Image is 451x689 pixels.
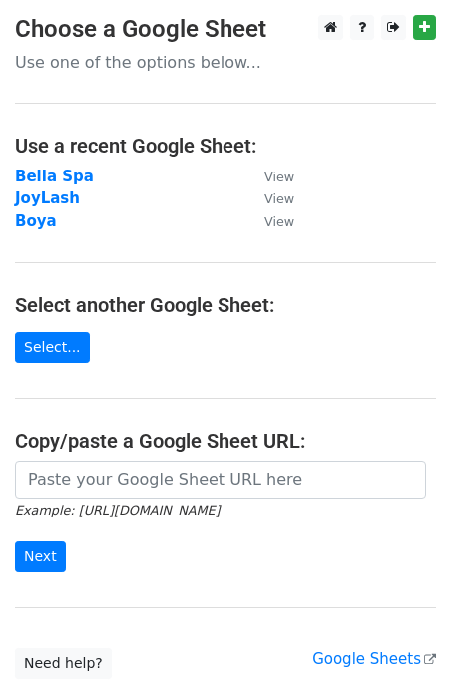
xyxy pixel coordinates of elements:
[15,429,436,453] h4: Copy/paste a Google Sheet URL:
[15,212,57,230] a: Boya
[15,332,90,363] a: Select...
[15,461,426,499] input: Paste your Google Sheet URL here
[15,503,220,517] small: Example: [URL][DOMAIN_NAME]
[15,648,112,679] a: Need help?
[15,15,436,44] h3: Choose a Google Sheet
[244,168,294,185] a: View
[264,170,294,184] small: View
[15,134,436,158] h4: Use a recent Google Sheet:
[15,293,436,317] h4: Select another Google Sheet:
[244,189,294,207] a: View
[312,650,436,668] a: Google Sheets
[264,214,294,229] small: View
[264,191,294,206] small: View
[15,168,94,185] a: Bella Spa
[15,541,66,572] input: Next
[15,52,436,73] p: Use one of the options below...
[244,212,294,230] a: View
[15,189,80,207] a: JoyLash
